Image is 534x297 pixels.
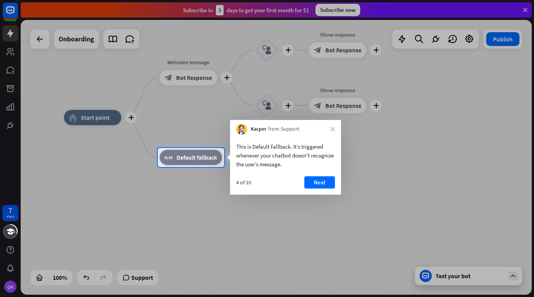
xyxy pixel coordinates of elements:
[236,142,335,169] div: This is Default Fallback. It’s triggered whenever your chatbot doesn't recognize the user’s message.
[236,179,251,186] div: 4 of 10
[268,125,299,133] span: from Support
[304,176,335,189] button: Next
[330,127,335,131] i: close
[165,154,173,161] i: block_fallback
[6,3,29,26] button: Open LiveChat chat widget
[251,125,266,133] span: Kacper
[176,154,217,161] span: Default fallback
